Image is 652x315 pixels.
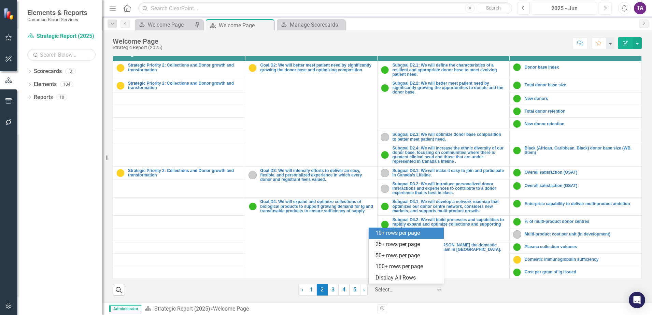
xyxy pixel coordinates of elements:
[56,94,67,100] div: 18
[513,120,521,128] img: On Target
[381,133,389,141] img: No Information
[377,79,509,130] td: Double-Click to Edit Right Click for Context Menu
[393,63,506,77] a: Subgoal D2.1: We will define the characteristics of a resilient and appropriate donor base to mee...
[525,232,638,237] a: Multi-product cost per unit (In development)
[154,305,210,312] a: Strategic Report (2025)
[509,180,641,198] td: Double-Click to Edit Right Click for Context Menu
[375,229,440,237] div: 10+ rows per page
[260,63,373,72] a: Goal D2: We will better meet patient need by significantly growing the donor base and optimizing ...
[328,284,339,296] a: 3
[513,63,521,71] img: On Target
[249,202,257,211] img: On Target
[113,38,162,45] div: Welcome Page
[525,83,638,87] a: Total donor base size
[27,49,96,61] input: Search Below...
[377,198,509,216] td: Double-Click to Edit Right Click for Context Menu
[525,257,638,262] a: Domestic immunoglobulin sufficiency
[509,61,641,79] td: Double-Click to Edit Right Click for Context Menu
[65,69,76,74] div: 3
[525,270,638,274] a: Cost per gram of Ig issued
[375,274,440,282] div: Display All Rows
[525,97,638,101] a: New donors
[219,21,272,30] div: Welcome Page
[393,132,506,141] a: Subgoal D2.3: We will optimize donor base composition to better meet patient need.
[339,284,350,296] a: 4
[525,184,638,188] a: Overall satisfaction (OSAT)
[525,122,638,126] a: New donor retention
[509,144,641,166] td: Double-Click to Edit Right Click for Context Menu
[634,2,646,14] button: TA
[350,284,360,296] a: 5
[393,200,506,213] a: Subgoal D4.1: We will develop a network roadmap that optimizes our donor centre network, consider...
[113,79,245,92] td: Double-Click to Edit Right Click for Context Menu
[128,169,241,177] a: Strategic Priority 2: Collections and Donor growth and transformation
[509,118,641,130] td: Double-Click to Edit Right Click for Context Menu
[113,166,245,180] td: Double-Click to Edit Right Click for Context Menu
[375,252,440,260] div: 50+ rows per page
[525,219,638,224] a: % of multi-product donor centres
[213,305,249,312] div: Welcome Page
[381,169,389,177] img: No Information
[513,268,521,276] img: On Target
[375,241,440,248] div: 25+ rows per page
[381,151,389,159] img: On Target
[34,68,62,75] a: Scorecards
[377,216,509,241] td: Double-Click to Edit Right Click for Context Menu
[116,64,125,72] img: Caution
[509,228,641,241] td: Double-Click to Edit Right Click for Context Menu
[509,105,641,118] td: Double-Click to Edit Right Click for Context Menu
[513,230,521,239] img: No Information
[509,198,641,216] td: Double-Click to Edit Right Click for Context Menu
[509,254,641,266] td: Double-Click to Edit Right Click for Context Menu
[532,2,597,14] button: 2025 - Jun
[260,169,373,182] a: Goal D3: We will intensify efforts to deliver an easy, flexible, and personalized experience in w...
[245,198,377,279] td: Double-Click to Edit Right Click for Context Menu
[260,200,373,213] a: Goal D4: We will expand and optimize collections of biological products to support growing demand...
[393,81,506,95] a: Subgoal D2.2: We will better meet patient need by significantly growing the opportunities to dona...
[525,146,638,155] a: Black (African, Caribbean, Black) donor base size (WB, Stem)
[34,81,57,88] a: Elements
[128,81,241,90] a: Strategic Priority 2: Collections and Donor growth and transformation
[3,8,15,20] img: ClearPoint Strategy
[377,166,509,180] td: Double-Click to Edit Right Click for Context Menu
[534,4,595,13] div: 2025 - Jun
[377,180,509,198] td: Double-Click to Edit Right Click for Context Menu
[301,286,303,293] span: ‹
[306,284,317,296] a: 1
[34,94,53,101] a: Reports
[513,95,521,103] img: On Target
[525,65,638,70] a: Donor base index
[60,82,73,87] div: 104
[513,81,521,89] img: On Target
[525,202,638,206] a: Enterprise capability to deliver multi-product ambition
[145,305,372,313] div: »
[513,243,521,251] img: On Target
[138,2,512,14] input: Search ClearPoint...
[113,61,245,79] td: Double-Click to Edit Right Click for Context Menu
[148,20,193,29] div: Welcome Page
[381,185,389,193] img: No Information
[27,9,87,17] span: Elements & Reports
[249,64,257,72] img: Caution
[509,166,641,180] td: Double-Click to Edit Right Click for Context Menu
[290,20,343,29] div: Manage Scorecards
[317,284,328,296] span: 2
[509,241,641,254] td: Double-Click to Edit Right Click for Context Menu
[375,263,440,271] div: 100+ rows per page
[509,79,641,92] td: Double-Click to Edit Right Click for Context Menu
[513,200,521,208] img: On Target
[109,305,141,312] span: Administrator
[116,169,125,177] img: Caution
[513,169,521,177] img: On Target
[393,169,506,177] a: Subgoal D3.1: We will make it easy to join and participate in Canada’s Lifeline.
[245,166,377,198] td: Double-Click to Edit Right Click for Context Menu
[509,216,641,228] td: Double-Click to Edit Right Click for Context Menu
[486,5,501,11] span: Search
[629,292,645,308] div: Open Intercom Messenger
[393,182,506,196] a: Subgoal D3.2: We will introduce personalized donor interactions and experiences to contribute to ...
[525,245,638,249] a: Plasma collection volumes
[513,182,521,190] img: On Target
[381,66,389,74] img: On Target
[113,45,162,50] div: Strategic Report (2025)
[393,218,506,231] a: Subgoal D4.2: We will build processes and capabilities to rapidly expand and optimize collections...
